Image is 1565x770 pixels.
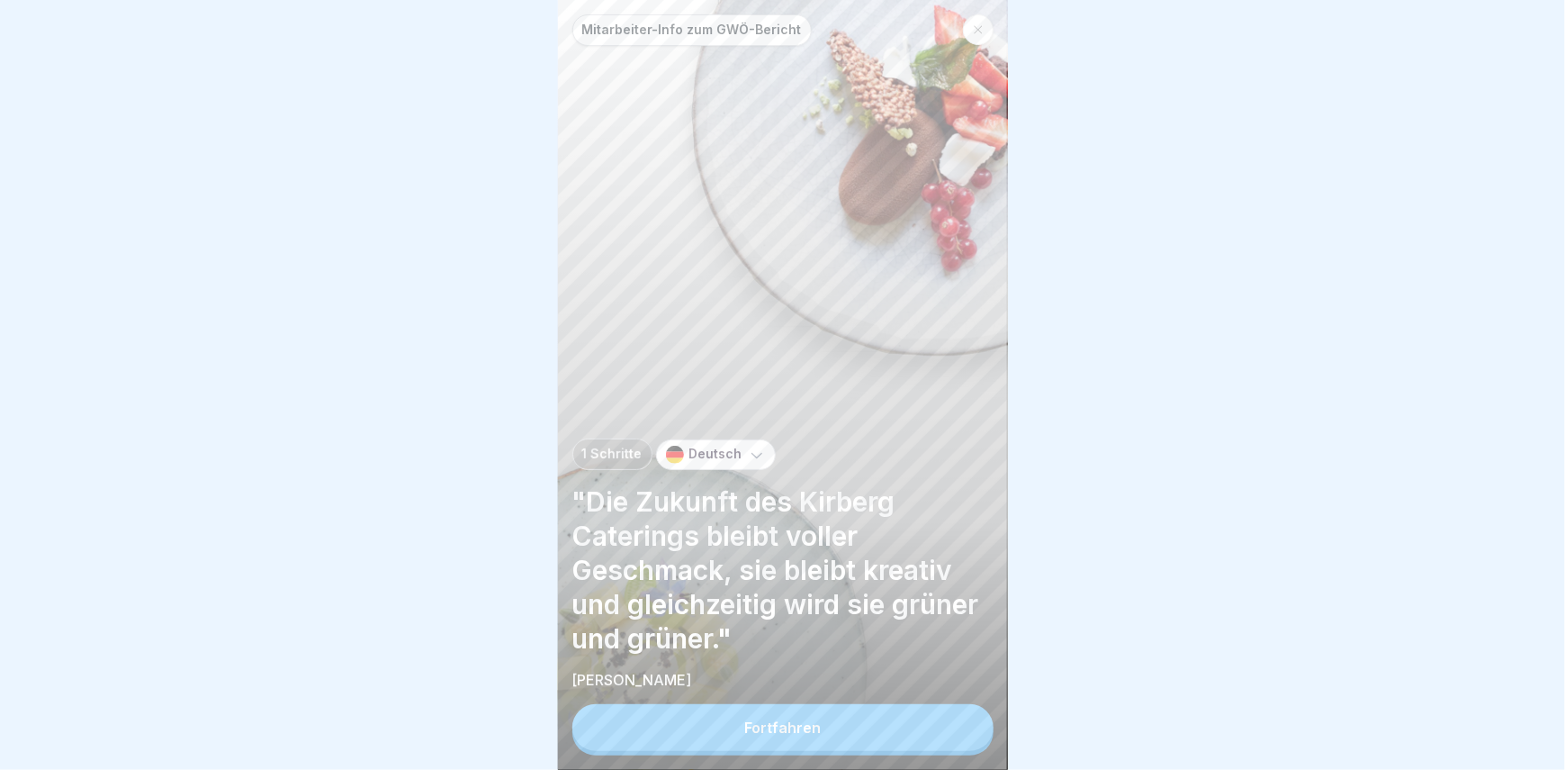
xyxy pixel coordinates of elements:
[572,670,994,690] p: [PERSON_NAME]
[689,447,742,462] p: Deutsch
[582,23,802,38] p: Mitarbeiter-Info zum GWÖ-Bericht
[582,447,643,462] p: 1 Schritte
[744,720,821,736] div: Fortfahren
[572,704,994,751] button: Fortfahren
[666,446,684,464] img: de.svg
[572,485,994,656] p: "Die Zukunft des Kirberg Caterings bleibt voller Geschmack, sie bleibt kreativ und gleichzeitig w...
